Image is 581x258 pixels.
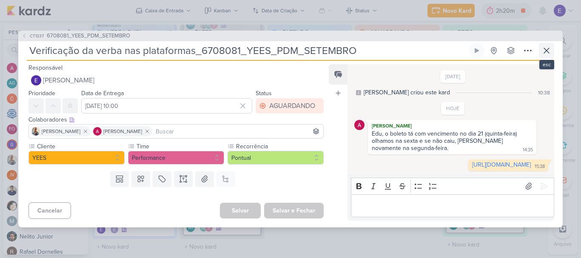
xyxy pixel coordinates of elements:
button: CT1337 6708081_YEES_PDM_SETEMBRO [22,32,130,40]
div: [PERSON_NAME] criou este kard [364,88,450,97]
img: Alessandra Gomes [93,127,102,136]
label: Status [256,90,272,97]
img: Iara Santos [31,127,40,136]
span: CT1337 [28,33,45,39]
label: Responsável [28,64,63,71]
div: 14:35 [523,147,533,153]
button: Pontual [228,151,324,164]
div: Editor toolbar [351,178,554,194]
div: AGUARDANDO [269,101,315,111]
div: Ligar relógio [473,47,480,54]
div: Edu, o boleto tá com vencimento no dia 21 (quinta-feira) olhamos na sexta e se não caiu, [PERSON_... [372,130,518,152]
span: [PERSON_NAME] [43,75,94,85]
input: Buscar [154,126,322,136]
label: Time [136,142,224,151]
div: 10:38 [538,89,550,96]
img: Eduardo Quaresma [31,75,41,85]
input: Kard Sem Título [27,43,467,58]
div: Editor editing area: main [351,194,554,218]
span: [PERSON_NAME] [42,128,80,135]
span: 6708081_YEES_PDM_SETEMBRO [47,32,130,40]
div: [PERSON_NAME] [370,122,535,130]
button: AGUARDANDO [256,98,324,113]
div: 15:38 [535,163,545,170]
label: Cliente [36,142,125,151]
div: Colaboradores [28,115,324,124]
button: [PERSON_NAME] [28,73,324,88]
div: esc [539,60,554,69]
label: Prioridade [28,90,55,97]
button: YEES [28,151,125,164]
span: [PERSON_NAME] [103,128,142,135]
a: [URL][DOMAIN_NAME] [472,161,531,168]
img: Alessandra Gomes [354,120,365,130]
button: Performance [128,151,224,164]
label: Recorrência [235,142,324,151]
label: Data de Entrega [81,90,124,97]
input: Select a date [81,98,252,113]
button: Cancelar [28,202,71,219]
